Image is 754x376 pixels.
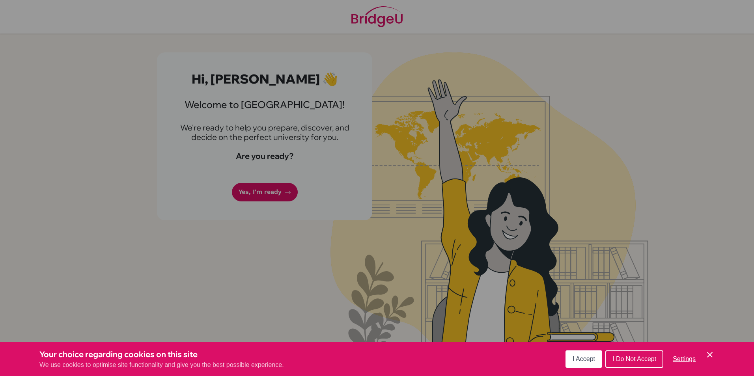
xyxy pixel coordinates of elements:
span: Settings [673,356,696,362]
span: I Do Not Accept [612,356,656,362]
span: I Accept [573,356,595,362]
button: Save and close [705,350,715,359]
h3: Your choice regarding cookies on this site [39,348,284,360]
button: Settings [666,351,702,367]
p: We use cookies to optimise site functionality and give you the best possible experience. [39,360,284,370]
button: I Do Not Accept [605,350,663,368]
button: I Accept [565,350,602,368]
